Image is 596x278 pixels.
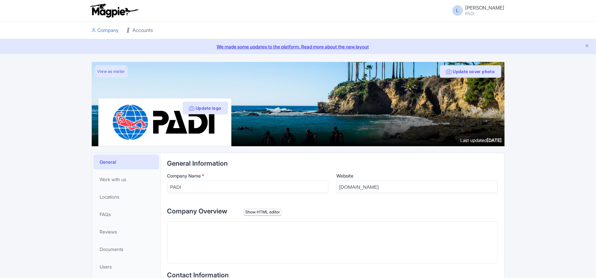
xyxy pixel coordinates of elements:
[448,5,505,16] a: L [PERSON_NAME] PADI
[93,154,159,169] a: General
[487,137,502,143] span: [DATE]
[100,158,116,165] span: General
[461,137,502,144] div: Last updated
[183,102,228,114] button: Update logo
[88,3,139,18] img: logo-ab69f6fb50320c5b225c76a69d11143b.png
[167,173,201,179] span: Company Name
[93,224,159,239] a: Reviews
[93,259,159,274] a: Users
[244,209,282,216] div: Show HTML editor
[127,21,153,40] a: Accounts
[100,263,112,270] span: Users
[92,21,119,40] a: Company
[465,5,505,11] span: [PERSON_NAME]
[452,5,463,16] span: L
[93,207,159,222] a: FAQs
[100,176,127,183] span: Work with us
[465,12,505,16] small: PADI
[4,43,592,50] a: We made some updates to the platform. Read more about the new layout
[336,173,353,179] span: Website
[167,207,227,215] span: Company Overview
[167,160,498,167] h2: General Information
[100,246,124,253] span: Documents
[112,104,218,141] img: ghlacltlqpxhbglvw27b.png
[95,65,128,78] a: View as visitor
[100,228,117,235] span: Reviews
[100,193,120,200] span: Locations
[93,189,159,204] a: Locations
[100,211,111,218] span: FAQs
[93,242,159,257] a: Documents
[440,65,501,78] button: Update cover photo
[93,172,159,187] a: Work with us
[584,42,589,50] button: Close announcement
